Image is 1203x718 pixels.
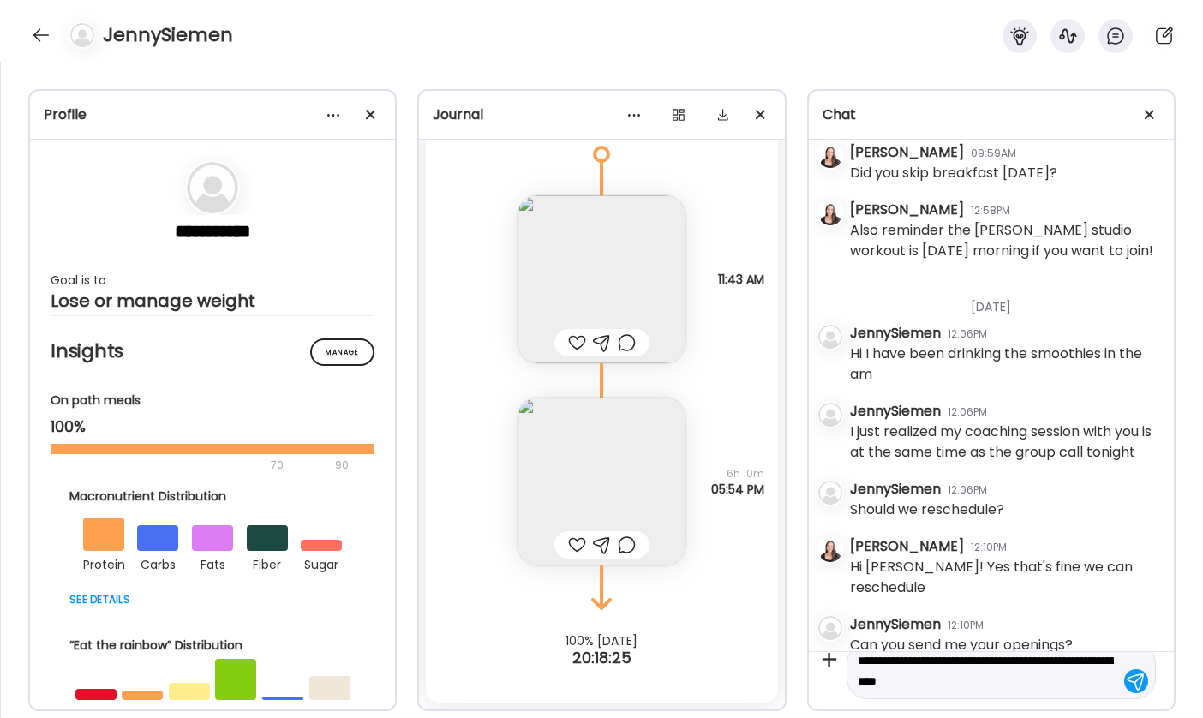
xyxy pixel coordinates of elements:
div: Journal [433,105,770,125]
div: JennySiemen [850,479,941,500]
div: fats [192,551,233,575]
span: 6h 10m [711,466,764,482]
div: JennySiemen [850,401,941,422]
div: [PERSON_NAME] [850,200,964,220]
div: Goal is to [51,270,374,290]
div: carbs [137,551,178,575]
img: images%2FjxCuE1QUvtex5vqVIBL5COMfZ3C2%2FYRqlFuIgU26Hc2EIQMfu%2FVfsijHyHqLUKKcrrfmvx_240 [518,195,685,363]
div: Should we reschedule? [850,500,1004,520]
div: 12:10PM [948,618,984,633]
div: 12:06PM [948,404,987,420]
img: avatars%2F0E8GhkRAw3SaeOZx49PbL6V43DX2 [818,144,842,168]
div: On path meals [51,392,374,410]
div: “Eat the rainbow” Distribution [69,637,356,655]
div: Lose or manage weight [51,290,374,311]
div: protein [83,551,124,575]
span: 11:43 AM [718,272,764,287]
h4: JennySiemen [103,21,233,49]
div: 70 [51,455,330,476]
div: Can you send me your openings? [850,635,1073,655]
div: I just realized my coaching session with you is at the same time as the group call tonight [850,422,1160,463]
img: bg-avatar-default.svg [187,162,238,213]
div: Macronutrient Distribution [69,488,356,506]
div: Hi [PERSON_NAME]! Yes that's fine we can reschedule [850,557,1160,598]
img: images%2FjxCuE1QUvtex5vqVIBL5COMfZ3C2%2FjM2Lg7BKGyrwDxNP3117%2FPNOuJrCDXCTc9mNw3OQu_240 [518,398,685,565]
div: JennySiemen [850,614,941,635]
div: 100% [51,416,374,437]
img: bg-avatar-default.svg [818,403,842,427]
div: Hi I have been drinking the smoothies in the am [850,344,1160,385]
div: 12:06PM [948,326,987,342]
div: 12:58PM [971,203,1010,218]
div: [PERSON_NAME] [850,536,964,557]
img: bg-avatar-default.svg [70,23,94,47]
div: fiber [247,551,288,575]
div: Chat [823,105,1160,125]
div: sugar [301,551,342,575]
div: Profile [44,105,381,125]
div: [PERSON_NAME] [850,142,964,163]
span: 05:54 PM [711,482,764,497]
div: JennySiemen [850,323,941,344]
div: 90 [333,455,350,476]
div: [DATE] [850,278,1160,323]
h2: Insights [51,338,374,364]
div: 12:10PM [971,540,1007,555]
div: Also reminder the [PERSON_NAME] studio workout is [DATE] morning if you want to join! [850,220,1160,261]
img: avatars%2F0E8GhkRAw3SaeOZx49PbL6V43DX2 [818,538,842,562]
div: 100% [DATE] [419,634,784,648]
div: Did you skip breakfast [DATE]? [850,163,1057,183]
div: 09:59AM [971,146,1016,161]
img: bg-avatar-default.svg [818,616,842,640]
img: avatars%2F0E8GhkRAw3SaeOZx49PbL6V43DX2 [818,201,842,225]
img: bg-avatar-default.svg [818,325,842,349]
img: bg-avatar-default.svg [818,481,842,505]
div: 12:06PM [948,482,987,498]
div: 20:18:25 [419,648,784,668]
div: Manage [310,338,374,366]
